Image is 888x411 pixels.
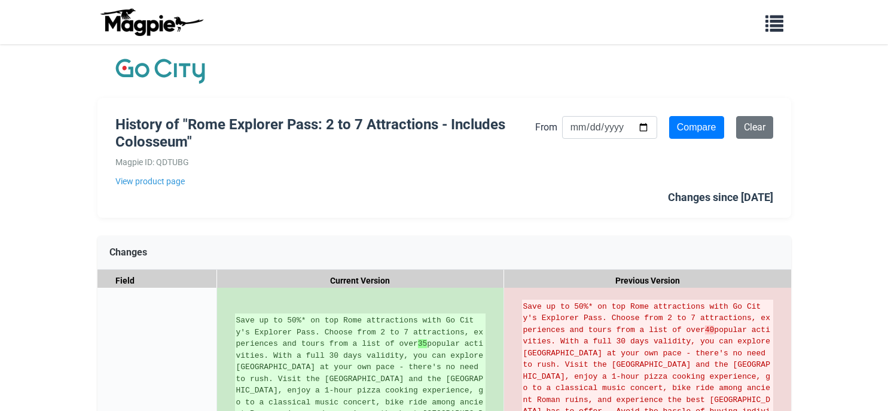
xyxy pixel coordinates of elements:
label: From [535,120,557,135]
strong: 40 [705,325,715,334]
img: Company Logo [115,56,205,86]
a: Clear [736,116,773,139]
strong: 35 [418,339,428,348]
div: Magpie ID: QDTUBG [115,156,535,169]
div: Changes [97,236,791,270]
input: Compare [669,116,724,139]
div: Previous Version [504,270,791,292]
div: Field [97,270,217,292]
div: Changes since [DATE] [668,189,773,206]
h1: History of "Rome Explorer Pass: 2 to 7 Attractions - Includes Colosseum" [115,116,535,151]
img: logo-ab69f6fb50320c5b225c76a69d11143b.png [97,8,205,36]
a: View product page [115,175,535,188]
div: Current Version [217,270,504,292]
